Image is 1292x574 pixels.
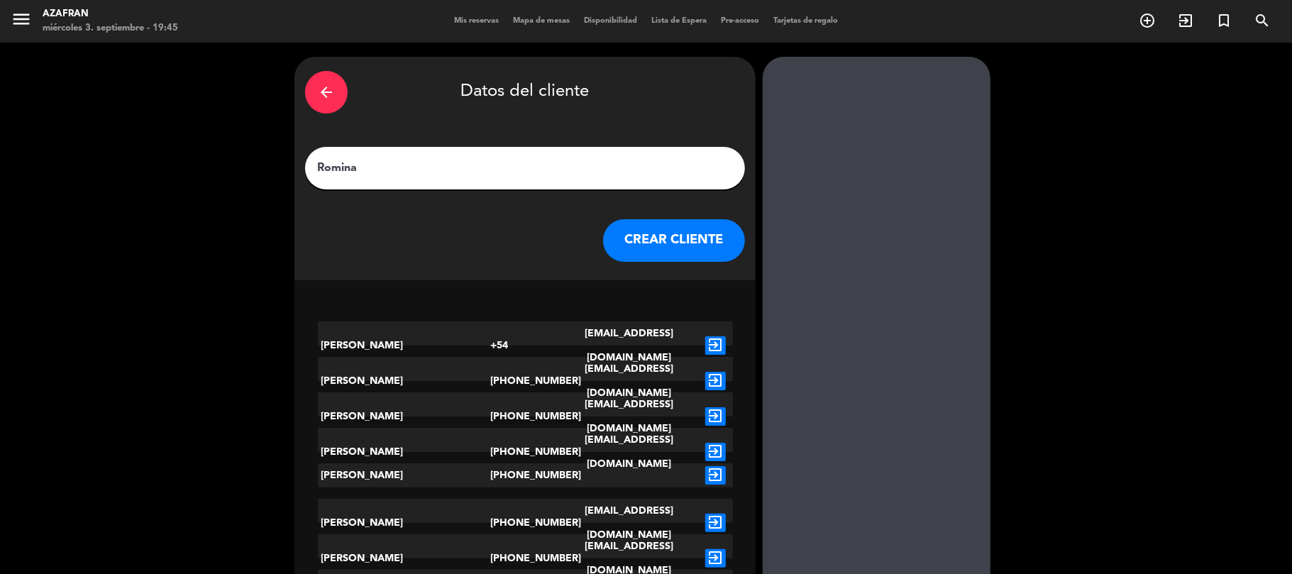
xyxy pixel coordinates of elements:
[506,17,577,25] span: Mapa de mesas
[318,357,491,405] div: [PERSON_NAME]
[11,9,32,35] button: menu
[316,158,734,178] input: Escriba nombre, correo electrónico o número de teléfono...
[318,463,491,487] div: [PERSON_NAME]
[1139,12,1156,29] i: add_circle_outline
[560,392,698,441] div: [EMAIL_ADDRESS][DOMAIN_NAME]
[318,499,491,547] div: [PERSON_NAME]
[490,428,560,476] div: [PHONE_NUMBER]
[43,7,178,21] div: Azafran
[705,514,726,532] i: exit_to_app
[705,336,726,355] i: exit_to_app
[560,357,698,405] div: [EMAIL_ADDRESS][DOMAIN_NAME]
[318,321,491,370] div: [PERSON_NAME]
[705,466,726,485] i: exit_to_app
[1177,12,1194,29] i: exit_to_app
[490,321,560,370] div: +54
[705,549,726,568] i: exit_to_app
[560,321,698,370] div: [EMAIL_ADDRESS][DOMAIN_NAME]
[1254,12,1271,29] i: search
[577,17,644,25] span: Disponibilidad
[705,407,726,426] i: exit_to_app
[705,372,726,390] i: exit_to_app
[714,17,766,25] span: Pre-acceso
[490,463,560,487] div: [PHONE_NUMBER]
[490,499,560,547] div: [PHONE_NUMBER]
[318,428,491,476] div: [PERSON_NAME]
[318,84,335,101] i: arrow_back
[11,9,32,30] i: menu
[766,17,845,25] span: Tarjetas de regalo
[603,219,745,262] button: CREAR CLIENTE
[318,392,491,441] div: [PERSON_NAME]
[305,67,745,117] div: Datos del cliente
[1215,12,1232,29] i: turned_in_not
[705,443,726,461] i: exit_to_app
[560,428,698,476] div: [EMAIL_ADDRESS][DOMAIN_NAME]
[447,17,506,25] span: Mis reservas
[490,392,560,441] div: [PHONE_NUMBER]
[644,17,714,25] span: Lista de Espera
[560,499,698,547] div: [EMAIL_ADDRESS][DOMAIN_NAME]
[490,357,560,405] div: [PHONE_NUMBER]
[43,21,178,35] div: miércoles 3. septiembre - 19:45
